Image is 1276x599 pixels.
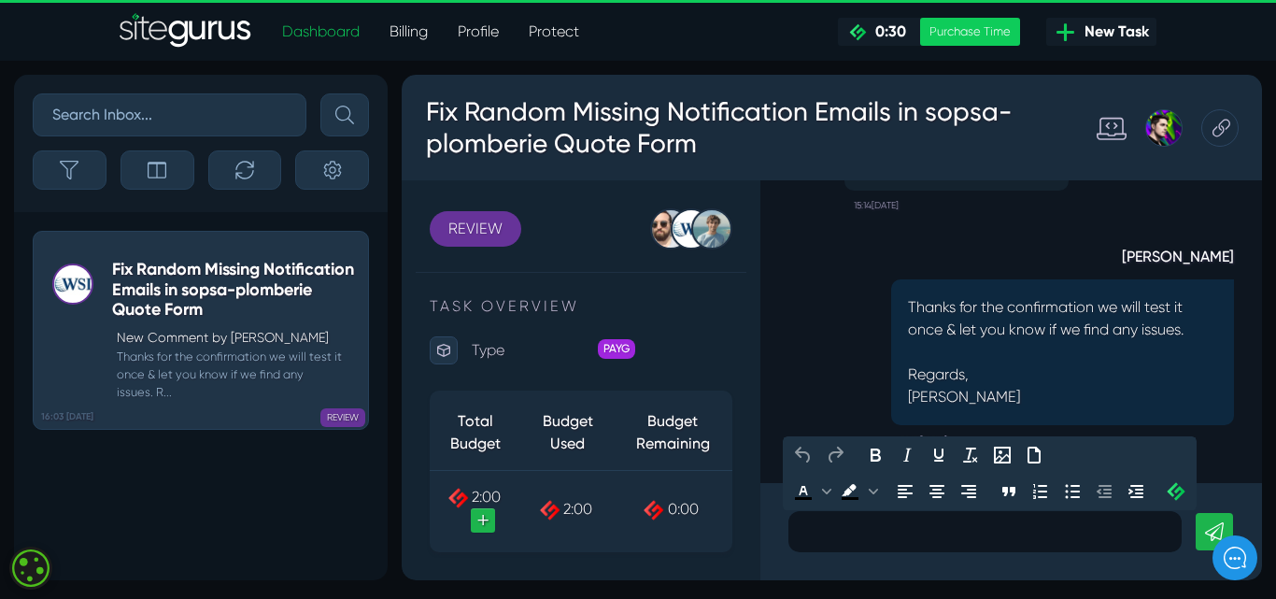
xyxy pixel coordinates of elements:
[23,13,648,93] h3: Fix Random Missing Notification Emails in sopsa-plomberie Quote Form
[29,211,345,249] button: New conversation
[551,401,583,433] button: Align right
[759,401,790,433] button: Insert Credit Icon
[211,321,330,396] th: Budget Remaining
[162,425,191,443] span: 2:00
[838,18,1020,46] a: 0:30 Purchase Time
[320,408,365,427] span: REVIEW
[28,221,331,243] p: TASK OVERVIEW
[489,165,832,193] strong: [PERSON_NAME]
[585,364,617,396] button: Insert/edit image
[1212,535,1257,580] iframe: gist-messenger-bubble-iframe
[521,364,553,396] button: Underline
[443,13,514,50] a: Profile
[41,410,93,424] b: 16:03 [DATE]
[676,35,725,72] div: Standard
[800,35,837,72] div: Copy this Task URL
[718,401,750,433] button: Increase indent
[121,321,212,396] th: Budget Used
[112,260,359,321] h5: Fix Random Missing Notification Emails in sopsa-plomberie Quote Form
[70,413,99,431] span: 2:00
[1077,21,1149,43] span: New Task
[591,401,623,433] button: Blockquote
[28,321,121,396] th: Total Budget
[375,13,443,50] a: Billing
[33,93,306,136] input: Search Inbox...
[617,364,648,396] button: Upload File
[489,364,521,396] button: Italic
[28,136,120,172] a: REVIEW
[28,30,136,60] img: Company Logo
[28,148,346,178] h2: How can we help?
[120,13,252,50] img: Sitegurus Logo
[519,401,551,433] button: Align center
[920,18,1020,46] div: Purchase Time
[868,22,906,40] span: 0:30
[386,401,432,433] div: Text color Black
[452,116,497,146] small: 15:14[DATE]
[78,473,110,488] span: Home
[267,13,375,50] a: Dashboard
[1046,18,1156,46] a: New Task
[121,222,224,237] span: New conversation
[33,231,369,430] a: 16:03 [DATE] Fix Random Missing Notification Emails in sopsa-plomberie Quote FormNew Comment by [...
[488,401,519,433] button: Align left
[506,221,815,334] p: Thanks for the confirmation we will test it once & let you know if we find any issues. Regards, [...
[432,401,479,433] div: Background color Black
[70,262,196,290] p: Type
[499,350,546,380] small: 16:03[DATE]
[112,348,359,402] small: Thanks for the confirmation we will test it once & let you know if we find any issues. R...
[655,401,687,433] button: Bullet list
[623,401,655,433] button: Numbered list
[418,364,449,396] button: Redo
[687,401,718,433] button: Decrease indent
[69,434,93,458] a: +
[196,264,234,284] span: PAYG
[120,13,252,50] a: SiteGurus
[514,13,594,50] a: Protect
[386,364,418,396] button: Undo
[458,364,489,396] button: Bold
[725,35,781,72] div: Josh Carter
[28,114,346,144] h1: Hello [PERSON_NAME]!
[9,547,52,590] div: Cookie consent button
[252,473,307,488] span: Messages
[266,425,297,443] span: 0:00
[553,364,585,396] button: Clear formatting
[117,328,359,348] p: New Comment by [PERSON_NAME]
